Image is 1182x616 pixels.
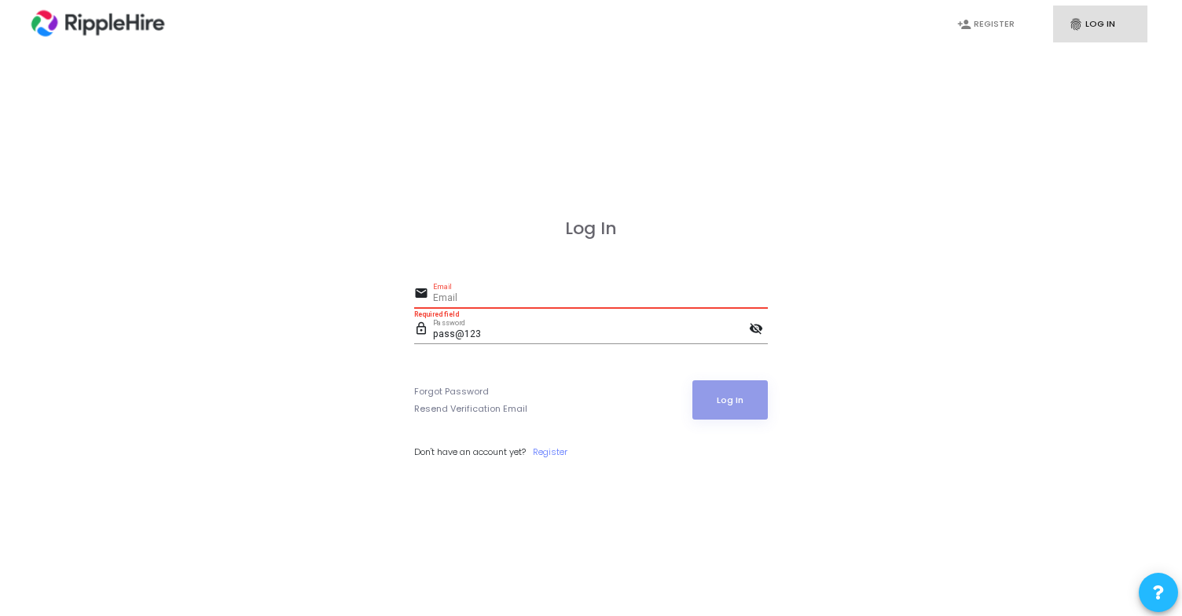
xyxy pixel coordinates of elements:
strong: Required field [414,310,459,318]
a: Register [533,445,567,459]
i: person_add [957,17,971,31]
a: person_addRegister [942,5,1036,42]
input: Email [433,293,768,304]
a: fingerprintLog In [1053,5,1147,42]
img: logo [26,5,170,44]
mat-icon: lock_outline [414,321,433,339]
button: Log In [692,380,769,420]
a: Forgot Password [414,385,489,398]
a: Resend Verification Email [414,402,527,416]
h3: Log In [414,218,768,239]
input: Password [433,329,749,340]
mat-icon: email [414,285,433,304]
mat-icon: visibility_off [749,321,768,339]
span: Don't have an account yet? [414,445,526,458]
i: fingerprint [1069,17,1083,31]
